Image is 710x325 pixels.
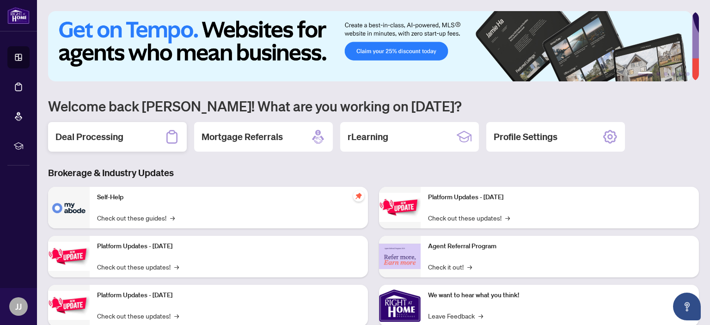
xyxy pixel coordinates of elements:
[7,7,30,24] img: logo
[478,311,483,321] span: →
[428,290,692,300] p: We want to hear what you think!
[97,241,361,251] p: Platform Updates - [DATE]
[467,262,472,272] span: →
[671,72,675,76] button: 4
[494,130,557,143] h2: Profile Settings
[48,187,90,228] img: Self-Help
[428,262,472,272] a: Check it out!→
[15,300,22,313] span: JJ
[348,130,388,143] h2: rLearning
[505,213,510,223] span: →
[638,72,653,76] button: 1
[48,166,699,179] h3: Brokerage & Industry Updates
[97,192,361,202] p: Self-Help
[97,290,361,300] p: Platform Updates - [DATE]
[679,72,682,76] button: 5
[48,11,692,81] img: Slide 0
[656,72,660,76] button: 2
[48,242,90,271] img: Platform Updates - September 16, 2025
[664,72,667,76] button: 3
[174,262,179,272] span: →
[48,97,699,115] h1: Welcome back [PERSON_NAME]! What are you working on [DATE]?
[174,311,179,321] span: →
[97,213,175,223] a: Check out these guides!→
[379,193,421,222] img: Platform Updates - June 23, 2025
[686,72,690,76] button: 6
[428,241,692,251] p: Agent Referral Program
[202,130,283,143] h2: Mortgage Referrals
[97,262,179,272] a: Check out these updates!→
[55,130,123,143] h2: Deal Processing
[673,293,701,320] button: Open asap
[170,213,175,223] span: →
[48,291,90,320] img: Platform Updates - July 21, 2025
[428,192,692,202] p: Platform Updates - [DATE]
[428,213,510,223] a: Check out these updates!→
[379,244,421,269] img: Agent Referral Program
[428,311,483,321] a: Leave Feedback→
[353,190,364,202] span: pushpin
[97,311,179,321] a: Check out these updates!→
